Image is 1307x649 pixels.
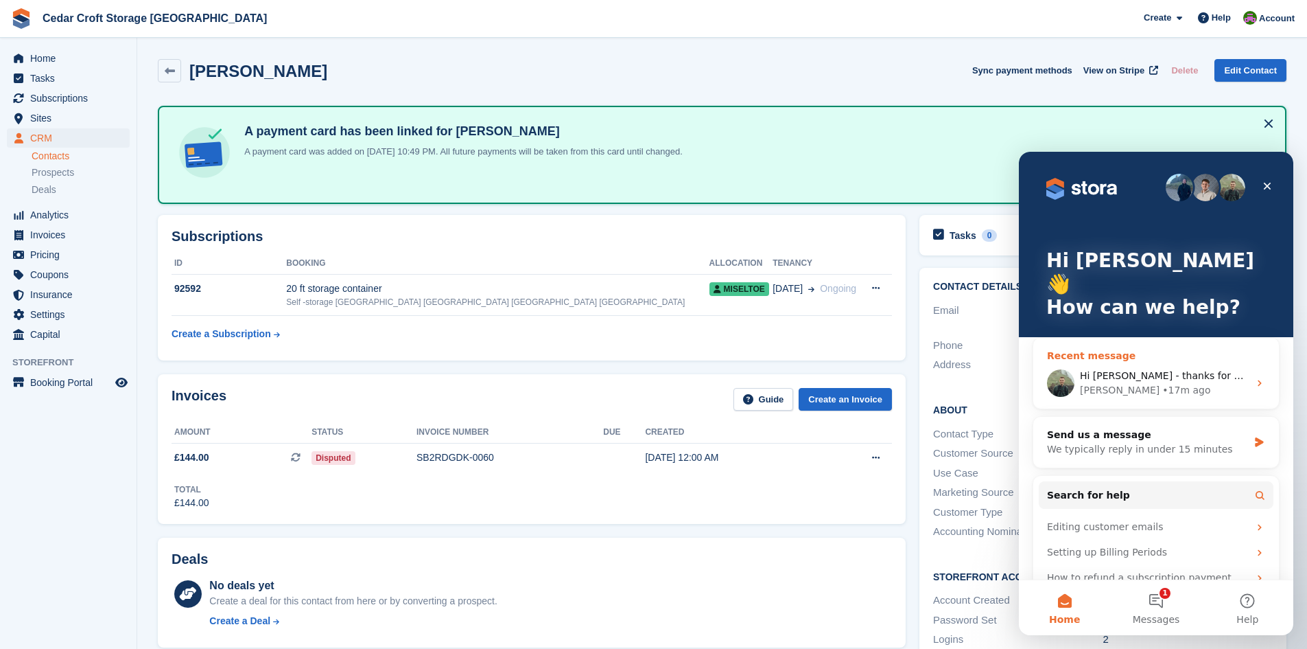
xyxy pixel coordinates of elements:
[30,128,113,148] span: CRM
[933,402,1273,416] h2: About
[12,356,137,369] span: Storefront
[239,145,683,159] p: A payment card was added on [DATE] 10:49 PM. All future payments will be taken from this card unt...
[14,264,261,317] div: Send us a messageWe typically reply in under 15 minutes
[709,282,769,296] span: Miseltoe
[7,225,130,244] a: menu
[1103,632,1273,648] div: 2
[209,594,497,608] div: Create a deal for this contact from here or by converting a prospect.
[7,128,130,148] a: menu
[61,218,1000,229] span: Hi [PERSON_NAME] - thanks for getting in touch. You'll need to go into your Stripe view and head ...
[61,231,141,246] div: [PERSON_NAME]
[7,49,130,68] a: menu
[950,229,976,242] h2: Tasks
[1259,12,1295,25] span: Account
[172,253,286,275] th: ID
[7,305,130,324] a: menu
[1243,11,1257,25] img: Mark Orchard
[1019,152,1293,635] iframe: Intercom live chat
[28,276,229,291] div: Send us a message
[286,296,709,308] div: Self -storage [GEOGRAPHIC_DATA] [GEOGRAPHIC_DATA] [GEOGRAPHIC_DATA] [GEOGRAPHIC_DATA]
[7,109,130,128] a: menu
[1214,59,1286,82] a: Edit Contact
[114,463,161,472] span: Messages
[7,285,130,304] a: menu
[30,205,113,225] span: Analytics
[30,89,113,108] span: Subscriptions
[933,569,1273,583] h2: Storefront Account
[933,426,1103,442] div: Contact Type
[933,357,1103,373] div: Address
[30,109,113,128] span: Sites
[416,422,603,444] th: Invoice number
[286,282,709,296] div: 20 ft storage container
[773,282,803,296] span: [DATE]
[933,485,1103,501] div: Marketing Source
[176,124,233,181] img: card-linked-ebf98d0992dc2aeb22e95c0e3c79077019eb2392cfd83c6a337811c24bc77127.svg
[30,245,113,264] span: Pricing
[933,505,1103,521] div: Customer Type
[286,253,709,275] th: Booking
[773,253,861,275] th: Tenancy
[733,388,794,411] a: Guide
[7,325,130,344] a: menu
[20,363,255,388] div: Editing customer emails
[933,303,1103,334] div: Email
[172,229,892,244] h2: Subscriptions
[7,69,130,88] a: menu
[645,422,822,444] th: Created
[311,451,355,465] span: Disputed
[143,231,191,246] div: • 17m ago
[30,325,113,344] span: Capital
[416,451,603,465] div: SB2RDGDK-0060
[7,373,130,392] a: menu
[933,613,1103,628] div: Password Set
[7,265,130,284] a: menu
[172,282,286,296] div: 92592
[30,49,113,68] span: Home
[209,614,497,628] a: Create a Deal
[30,373,113,392] span: Booking Portal
[933,466,1103,481] div: Use Case
[603,422,645,444] th: Due
[20,413,255,439] div: How to refund a subscription payment
[645,451,822,465] div: [DATE] 12:00 AM
[209,578,497,594] div: No deals yet
[28,337,111,351] span: Search for help
[239,124,683,139] h4: A payment card has been linked for [PERSON_NAME]
[30,463,61,472] span: Home
[933,524,1103,540] div: Accounting Nominal Code
[1212,11,1231,25] span: Help
[933,632,1103,648] div: Logins
[172,327,271,341] div: Create a Subscription
[30,225,113,244] span: Invoices
[311,422,416,444] th: Status
[209,614,270,628] div: Create a Deal
[174,496,209,510] div: £144.00
[982,229,998,242] div: 0
[172,321,280,347] a: Create a Subscription
[933,338,1103,354] div: Phone
[1144,11,1171,25] span: Create
[28,368,230,383] div: Editing customer emails
[1078,59,1161,82] a: View on Stripe
[30,285,113,304] span: Insurance
[30,305,113,324] span: Settings
[28,419,230,433] div: How to refund a subscription payment
[7,89,130,108] a: menu
[30,265,113,284] span: Coupons
[1083,64,1144,78] span: View on Stripe
[217,463,239,472] span: Help
[933,593,1103,608] div: Account Created
[20,388,255,413] div: Setting up Billing Periods
[32,150,130,163] a: Contacts
[30,69,113,88] span: Tasks
[799,388,892,411] a: Create an Invoice
[11,8,32,29] img: stora-icon-8386f47178a22dfd0bd8f6a31ec36ba5ce8667c1dd55bd0f319d3a0aa187defe.svg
